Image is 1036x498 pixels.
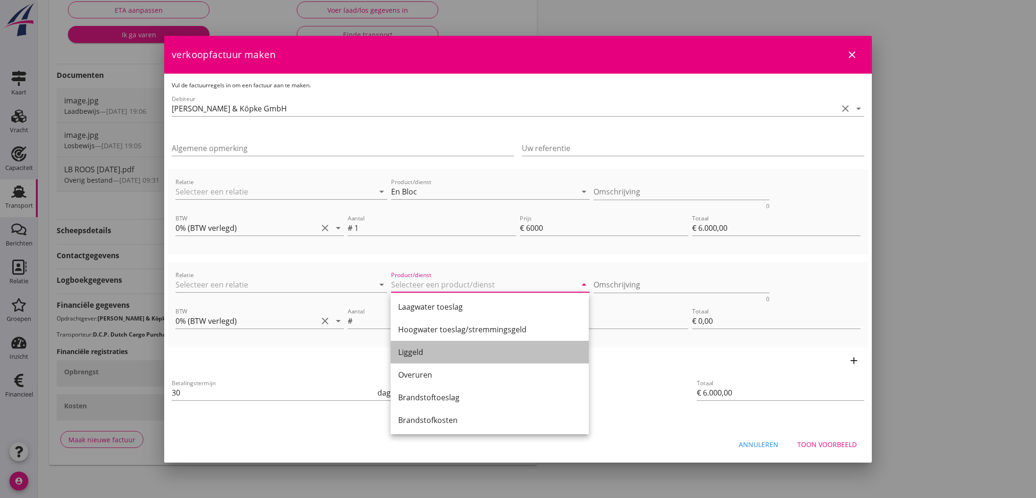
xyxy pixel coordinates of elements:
[692,220,861,236] input: Totaal
[398,414,581,426] div: Brandstofkosten
[376,186,387,197] i: arrow_drop_down
[522,141,864,156] input: Uw referentie
[797,439,857,449] div: Toon voorbeeld
[333,222,344,234] i: arrow_drop_down
[697,385,864,400] input: Totaal
[593,184,770,200] textarea: Omschrijving
[175,220,317,236] input: BTW
[578,279,590,290] i: arrow_drop_down
[172,385,376,400] input: Betalingstermijn
[520,222,526,234] div: €
[766,296,769,302] div: 0
[526,313,688,329] input: Prijs
[398,346,581,358] div: Liggeld
[766,203,769,209] div: 0
[319,222,331,234] i: clear
[172,81,311,89] span: Vul de factuurregels in om een factuur aan te maken.
[175,277,361,292] input: Relatie
[333,315,344,327] i: arrow_drop_down
[172,101,838,116] input: Debiteur
[354,313,516,329] input: Aantal
[848,355,860,366] i: add
[391,277,576,292] input: Product/dienst
[354,220,516,236] input: Aantal
[172,141,514,156] input: Algemene opmerking
[840,103,851,114] i: clear
[175,313,317,329] input: BTW
[853,103,864,114] i: arrow_drop_down
[398,392,581,403] div: Brandstoftoeslag
[319,315,331,327] i: clear
[391,184,576,199] input: Product/dienst
[398,324,581,335] div: Hoogwater toeslag/stremmingsgeld
[164,36,872,74] div: verkoopfactuur maken
[175,184,361,199] input: Relatie
[398,301,581,312] div: Laagwater toeslag
[692,313,861,329] input: Totaal
[348,315,354,327] div: #
[739,439,778,449] div: Annuleren
[790,436,864,453] button: Toon voorbeeld
[348,222,354,234] div: #
[376,279,387,290] i: arrow_drop_down
[593,277,770,293] textarea: Omschrijving
[398,369,581,380] div: Overuren
[376,387,400,398] div: dagen
[846,49,858,60] i: close
[526,220,688,236] input: Prijs
[731,436,786,453] button: Annuleren
[578,186,590,197] i: arrow_drop_down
